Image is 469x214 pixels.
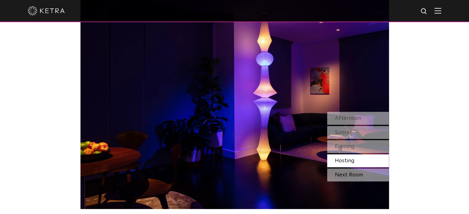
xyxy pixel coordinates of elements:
img: Hamburger%20Nav.svg [434,8,441,14]
span: Hosting [335,158,355,164]
span: Afternoon [335,115,361,121]
span: Evening [335,144,355,149]
img: ketra-logo-2019-white [28,6,65,15]
img: search icon [420,8,428,15]
div: Next Room [327,168,389,181]
span: Sunset [335,130,352,135]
